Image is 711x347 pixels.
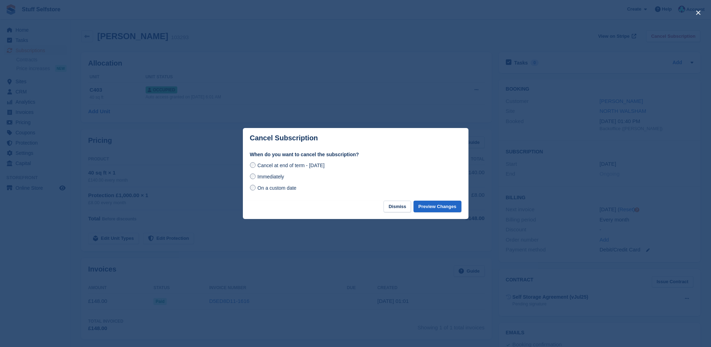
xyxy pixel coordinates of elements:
input: On a custom date [250,185,256,190]
button: close [693,7,704,18]
input: Cancel at end of term - [DATE] [250,162,256,168]
span: Immediately [257,174,284,179]
span: On a custom date [257,185,296,191]
button: Preview Changes [413,201,461,212]
span: Cancel at end of term - [DATE] [257,163,324,168]
p: Cancel Subscription [250,134,318,142]
input: Immediately [250,173,256,179]
button: Dismiss [384,201,411,212]
label: When do you want to cancel the subscription? [250,151,461,158]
